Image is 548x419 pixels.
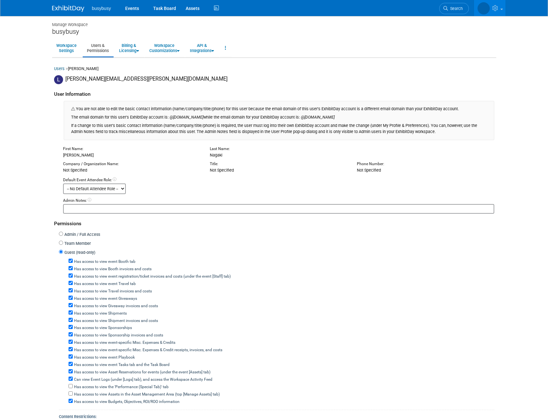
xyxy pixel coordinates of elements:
[205,161,352,174] div: Not Specified
[58,161,205,174] div: Not Specified
[52,5,84,12] img: ExhibitDay
[73,333,163,338] label: Has access to view Sponsorship invoices and costs
[52,40,81,56] a: WorkspaceSettings
[63,241,91,247] label: Team Member
[71,112,487,120] div: The email domain for this user's ExhibtDay account is: @ while the email domain for your ExhibitD...
[73,266,152,272] label: Has access to view Booth invoices and costs
[73,318,158,324] label: Has access to view Shipment invoices and costs
[210,161,347,167] div: Title:
[64,101,494,140] div: You are not able to edit the basic contact information (name/company/title/phone) for this user b...
[63,146,200,152] div: First Name:
[63,198,494,204] div: Admin Notes:
[73,274,231,280] label: Has access to view event registration/ticket invoices and costs (under the event [Staff] tab)
[73,340,175,346] label: Has access to view event-specific Misc. Expenses & Credits
[186,40,218,56] a: API &Integrations
[73,347,222,353] label: Has access to view event-specific Misc. Expenses & Credit receipts, invoices, and costs
[439,3,469,14] a: Search
[71,120,487,135] div: If a change to this user's basic contact information (name/company/title/phone) is required, the ...
[73,289,152,294] label: Has access to view Travel invoices and costs
[73,399,180,405] label: Has access to view Budgets, Objectives, ROI/ROO information
[63,250,95,256] label: Guest (read-only)
[73,281,136,287] label: Has access to view event Travel tab
[205,146,352,158] div: Nagaki
[73,355,135,361] label: Has access to view event Playbook
[73,311,127,316] label: Has access to view Shipments
[73,384,169,390] label: Has access to view the 'Performance (Special Tab)' tab
[73,377,212,383] label: Can view Event Logs (under [Logs] tab), and access the Workspace Activity Feed
[63,177,494,183] div: Default Event Attendee Role:
[478,2,490,14] img: Braden Gillespie
[65,76,228,82] span: [PERSON_NAME][EMAIL_ADDRESS][PERSON_NAME][DOMAIN_NAME]
[54,214,494,231] div: Permissions
[145,40,184,56] a: WorkspaceCustomizations
[63,232,100,238] label: Admin / Full Access
[73,325,132,331] label: Has access to view Sponsorships
[73,259,135,265] label: Has access to view event Booth tab
[54,66,65,71] a: Users
[73,392,220,397] label: Has access to view Assets in the Asset Management Area (top [Manage Assets] tab)
[73,303,158,309] label: Has access to view Giveaway invoices and costs
[352,161,499,174] div: Not Specified
[66,66,68,71] span: >
[52,28,496,36] div: busybusy
[73,296,137,302] label: Has access to view event Giveaways
[54,75,63,84] img: Lisa Nagaki
[304,115,335,120] span: [DOMAIN_NAME]
[173,115,203,120] span: [DOMAIN_NAME]
[83,40,113,56] a: Users &Permissions
[357,161,494,167] div: Phone Number:
[73,362,170,368] label: Has access to view event Tasks tab and the Task Board
[115,40,143,56] a: Billing &Licensing
[52,16,496,28] div: Manage Workspace
[210,146,347,152] div: Last Name:
[73,370,210,375] label: Has access to view Asset Reservations for events (under the event [Assets] tab)
[92,6,111,11] span: busybusy
[63,161,200,167] div: Company / Organization Name:
[448,6,463,11] span: Search
[54,84,494,101] div: User Information
[58,146,205,158] div: [PERSON_NAME]
[54,66,494,75] div: [PERSON_NAME]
